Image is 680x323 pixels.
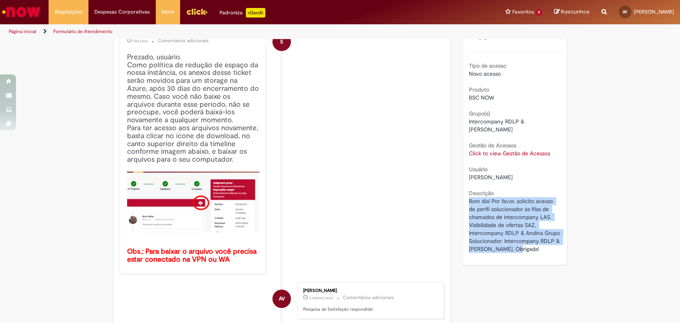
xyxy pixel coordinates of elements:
span: Despesas Corporativas [94,8,150,16]
span: 30d atrás [133,39,148,43]
p: +GenAi [246,8,265,18]
span: [PERSON_NAME] [469,174,513,181]
span: 2 mês(es) atrás [309,296,333,300]
small: Comentários adicionais [158,37,209,44]
b: Usuário [469,166,488,173]
span: Bom dia! Por favor, solicito acesso de perfil solucionador às filas de chamados de intercompany L... [469,198,562,253]
span: BSC NOW [469,94,494,101]
a: Formulário de Atendimento [53,28,112,35]
time: 07/07/2025 09:33:13 [309,296,333,300]
b: Produto [469,86,489,93]
span: Favoritos [512,8,534,16]
span: AV [623,9,627,14]
h4: Prezado, usuário. Como política de redução de espaço da nossa instância, os anexos desse ticket s... [127,53,260,264]
time: 31/07/2025 03:11:13 [133,39,148,43]
b: Gestão de Acessos [469,142,516,149]
a: Click to view Gestão de Acessos [469,150,550,157]
span: [PERSON_NAME] [634,8,674,15]
div: Andreia Carolini Verge [272,290,291,308]
b: Obs.: Para baixar o arquivo você precisa estar conectado na VPN ou WA [127,247,259,264]
img: click_logo_yellow_360x200.png [186,6,208,18]
a: Página inicial [9,28,36,35]
span: S [280,32,283,51]
b: Descrição [469,190,494,197]
b: Tipo de acesso [469,62,506,69]
span: More [162,8,174,16]
span: Intercompany RDLP & [PERSON_NAME] [469,118,526,133]
span: Novo acesso [469,70,501,77]
div: System [272,33,291,51]
p: Pesquisa de Satisfação respondida! [303,306,436,313]
ul: Trilhas de página [6,24,447,39]
small: Comentários adicionais [343,294,394,301]
span: AV [279,289,285,308]
span: 9 [535,9,542,16]
b: Grupo(s) [469,110,490,117]
img: x_mdbda_azure_blob.picture2.png [127,172,260,232]
div: [PERSON_NAME] [303,288,436,293]
img: ServiceNow [1,4,42,20]
div: Padroniza [219,8,265,18]
a: Rascunhos [554,8,590,16]
span: Rascunhos [561,8,590,16]
span: Requisições [55,8,82,16]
